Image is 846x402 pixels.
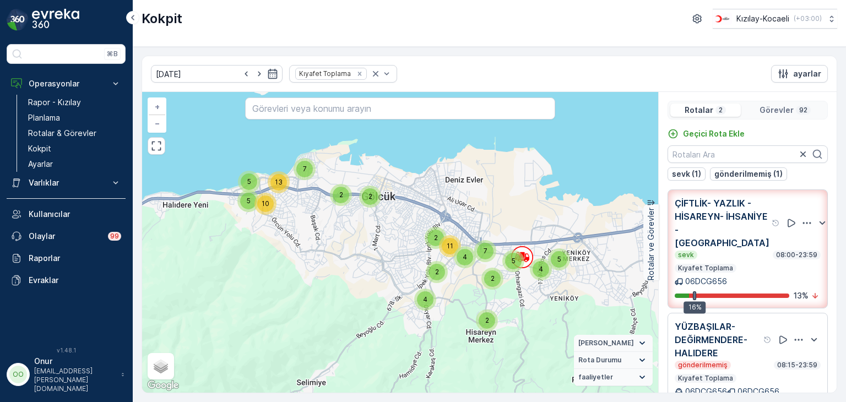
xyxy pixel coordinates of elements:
[474,240,496,262] div: 7
[29,253,121,264] p: Raporlar
[476,309,498,332] div: 2
[24,141,126,156] a: Kokpit
[502,250,524,272] div: 5
[28,143,51,154] p: Kokpit
[668,167,706,181] button: sevk (1)
[237,190,259,212] div: 5
[245,97,555,119] input: Görevleri veya konumu arayın
[7,203,126,225] a: Kullanıcılar
[238,171,260,193] div: 5
[548,248,570,270] div: 5
[142,10,182,28] p: Kokpit
[578,339,634,347] span: [PERSON_NAME]
[28,128,96,139] p: Rotalar & Görevler
[685,276,727,287] p: 06DCG656
[447,242,453,250] span: 11
[414,289,436,311] div: 4
[771,65,828,83] button: ayarlar
[775,251,818,259] p: 08:00-23:59
[557,255,561,263] span: 5
[668,145,828,163] input: Rotaları Ara
[28,97,81,108] p: Rapor - Kızılay
[9,366,27,383] div: OO
[28,112,60,123] p: Planlama
[275,178,283,186] span: 13
[24,110,126,126] a: Planlama
[578,356,621,365] span: Rota Durumu
[7,225,126,247] a: Olaylar99
[7,269,126,291] a: Evraklar
[675,320,761,360] p: YÜZBAŞILAR-DEĞİRMENDERE- HALIDERE
[330,184,352,206] div: 2
[677,251,695,259] p: sevk
[530,258,552,280] div: 4
[303,165,307,173] span: 7
[772,219,780,227] div: Yardım Araç İkonu
[7,247,126,269] a: Raporlar
[435,268,439,276] span: 2
[539,265,543,273] span: 4
[426,261,448,283] div: 2
[425,227,447,249] div: 2
[491,274,495,283] span: 2
[677,264,734,273] p: Kıyafet Toplama
[368,192,372,200] span: 2
[24,95,126,110] a: Rapor - Kızılay
[675,197,769,249] p: ÇİFTLİK- YAZLIK -HİSAREYN- İHSANİYE -[GEOGRAPHIC_DATA]
[710,167,787,181] button: gönderilmemiş (1)
[7,172,126,194] button: Varlıklar
[736,13,789,24] p: Kızılay-Kocaeli
[262,199,269,208] span: 10
[574,335,653,352] summary: [PERSON_NAME]
[574,352,653,369] summary: Rota Durumu
[254,193,276,215] div: 10
[24,126,126,141] a: Rotalar & Görevler
[7,9,29,31] img: logo
[7,347,126,354] span: v 1.48.1
[29,275,121,286] p: Evraklar
[578,373,613,382] span: faaliyetler
[7,356,126,393] button: OOOnur[EMAIL_ADDRESS][PERSON_NAME][DOMAIN_NAME]
[718,106,724,115] p: 2
[268,171,290,193] div: 13
[7,73,126,95] button: Operasyonlar
[454,246,476,268] div: 4
[110,232,119,241] p: 99
[684,301,706,313] div: 16%
[714,169,783,180] p: gönderilmemiş (1)
[439,235,461,257] div: 11
[32,9,79,31] img: logo_dark-DEwI_e13.png
[481,268,503,290] div: 2
[294,158,316,180] div: 7
[354,69,366,78] div: Remove Kıyafet Toplama
[296,68,352,79] div: Kıyafet Toplama
[794,14,822,23] p: ( +03:00 )
[677,361,729,370] p: gönderilmemiş
[798,106,809,115] p: 92
[29,231,101,242] p: Olaylar
[359,186,381,208] div: 2
[512,257,516,265] span: 5
[677,374,734,383] p: Kıyafet Toplama
[107,50,118,58] p: ⌘B
[24,156,126,172] a: Ayarlar
[149,115,165,132] a: Uzaklaştır
[149,354,173,378] a: Layers
[574,369,653,386] summary: faaliyetler
[668,128,745,139] a: Geçici Rota Ekle
[484,247,487,255] span: 7
[155,118,160,128] span: −
[672,169,701,180] p: sevk (1)
[713,9,837,29] button: Kızılay-Kocaeli(+03:00)
[151,65,283,83] input: dd/mm/yyyy
[434,233,438,242] span: 2
[423,295,427,303] span: 4
[794,290,809,301] p: 13 %
[28,159,53,170] p: Ayarlar
[737,386,779,397] p: 06DCG656
[34,367,116,393] p: [EMAIL_ADDRESS][PERSON_NAME][DOMAIN_NAME]
[29,78,104,89] p: Operasyonlar
[247,177,251,186] span: 5
[793,68,821,79] p: ayarlar
[145,378,181,393] img: Google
